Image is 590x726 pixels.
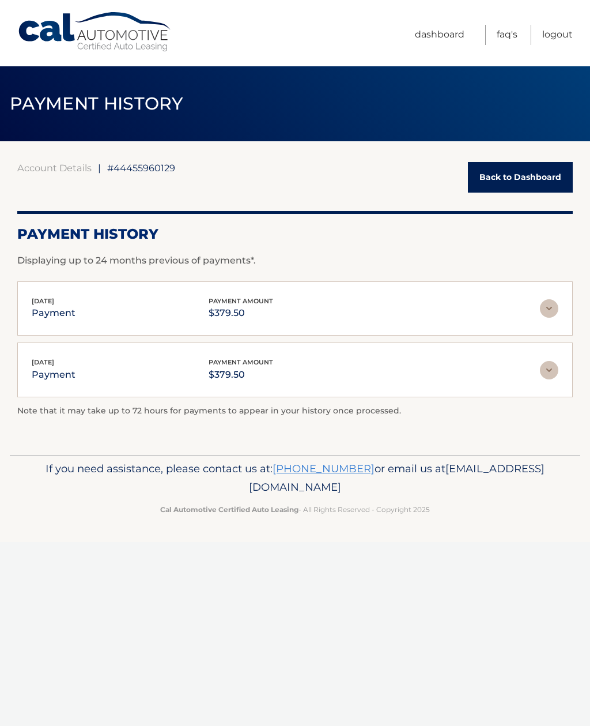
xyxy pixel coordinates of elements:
p: - All Rights Reserved - Copyright 2025 [27,503,563,516]
p: Note that it may take up to 72 hours for payments to appear in your history once processed. [17,404,573,418]
p: If you need assistance, please contact us at: or email us at [27,460,563,496]
p: $379.50 [209,305,273,321]
a: Cal Automotive [17,12,173,52]
img: accordion-rest.svg [540,361,558,379]
span: #44455960129 [107,162,175,174]
span: PAYMENT HISTORY [10,93,183,114]
span: payment amount [209,358,273,366]
a: Dashboard [415,25,464,45]
p: Displaying up to 24 months previous of payments*. [17,254,573,268]
h2: Payment History [17,225,573,243]
a: Account Details [17,162,92,174]
img: accordion-rest.svg [540,299,558,318]
p: $379.50 [209,367,273,383]
span: [DATE] [32,358,54,366]
a: FAQ's [497,25,517,45]
a: Back to Dashboard [468,162,573,193]
span: [DATE] [32,297,54,305]
strong: Cal Automotive Certified Auto Leasing [160,505,298,514]
a: [PHONE_NUMBER] [273,462,375,475]
p: payment [32,367,75,383]
a: Logout [542,25,573,45]
p: payment [32,305,75,321]
span: payment amount [209,297,273,305]
span: | [98,162,101,174]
